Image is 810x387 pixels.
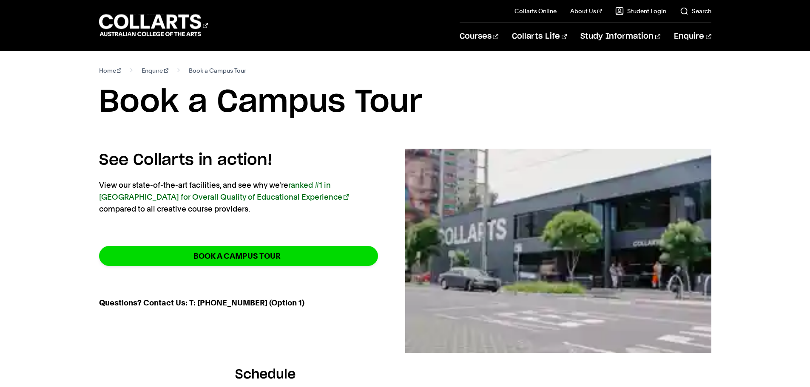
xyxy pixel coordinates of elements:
p: View our state-of-the-art facilities, and see why we're compared to all creative course providers. [99,179,378,215]
a: Home [99,65,122,76]
strong: BOOK A CAMPUS TOUR [193,251,281,261]
a: About Us [570,7,602,15]
h4: See Collarts in action! [99,149,378,172]
h1: Book a Campus Tour [99,83,711,121]
strong: Questions? Contact Us: T: [PHONE_NUMBER] (Option 1) [99,298,304,307]
a: Courses [460,23,498,51]
div: Go to homepage [99,13,208,37]
a: Collarts Life [512,23,567,51]
a: Student Login [615,7,666,15]
a: Enquire [674,23,711,51]
a: Collarts Online [514,7,557,15]
span: Book a Campus Tour [189,65,246,76]
a: Search [680,7,711,15]
a: Study Information [580,23,660,51]
a: Enquire [142,65,168,76]
a: BOOK A CAMPUS TOUR [99,246,378,266]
